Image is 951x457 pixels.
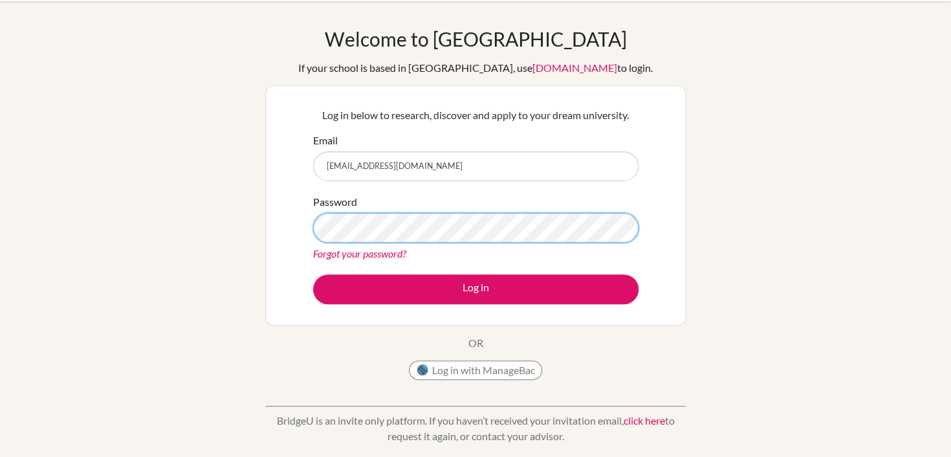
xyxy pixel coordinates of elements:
[313,107,639,123] p: Log in below to research, discover and apply to your dream university.
[624,414,665,427] a: click here
[313,247,406,260] a: Forgot your password?
[313,133,338,148] label: Email
[313,274,639,304] button: Log in
[265,413,686,444] p: BridgeU is an invite only platform. If you haven’t received your invitation email, to request it ...
[409,361,542,380] button: Log in with ManageBac
[532,61,617,74] a: [DOMAIN_NAME]
[468,335,483,351] p: OR
[325,27,627,50] h1: Welcome to [GEOGRAPHIC_DATA]
[298,60,653,76] div: If your school is based in [GEOGRAPHIC_DATA], use to login.
[313,194,357,210] label: Password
